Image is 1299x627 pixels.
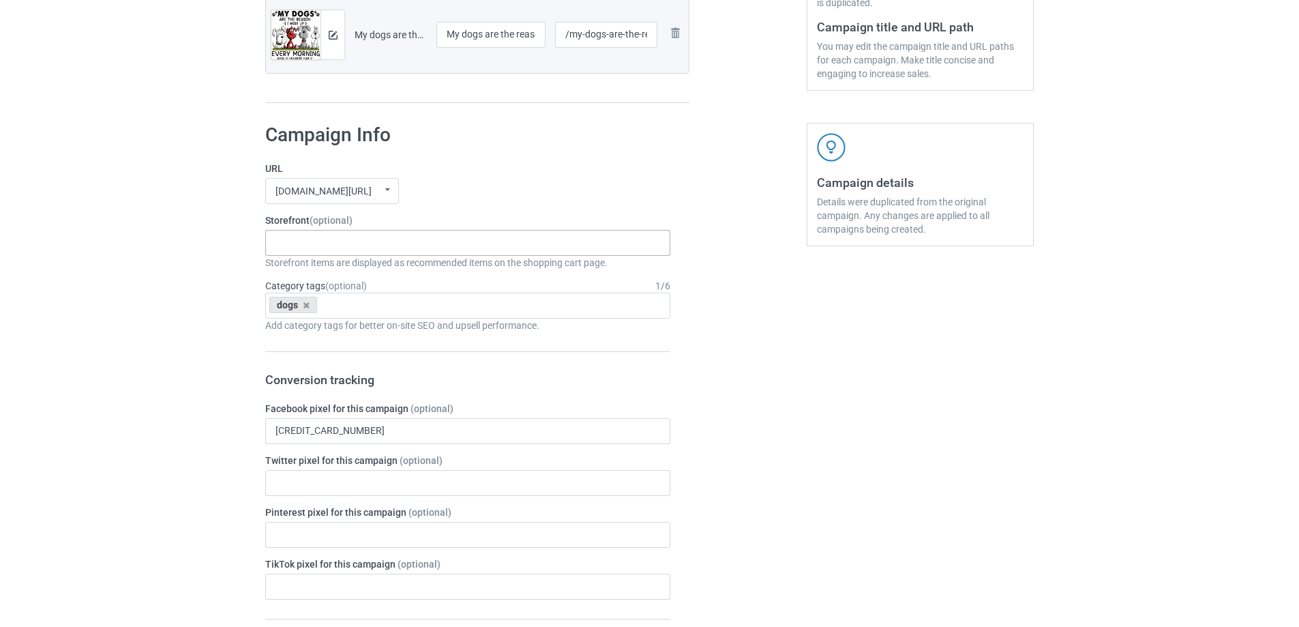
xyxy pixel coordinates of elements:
[265,319,670,332] div: Add category tags for better on-site SEO and upsell performance.
[269,297,317,313] div: dogs
[325,280,367,291] span: (optional)
[667,25,683,41] img: svg+xml;base64,PD94bWwgdmVyc2lvbj0iMS4wIiBlbmNvZGluZz0iVVRGLTgiPz4KPHN2ZyB3aWR0aD0iMjhweCIgaGVpZ2...
[817,40,1024,81] div: You may edit the campaign title and URL paths for each campaign. Make title concise and engaging ...
[265,123,670,147] h1: Campaign Info
[817,19,1024,35] h3: Campaign title and URL path
[817,175,1024,190] h3: Campaign details
[265,162,670,175] label: URL
[275,186,372,196] div: [DOMAIN_NAME][URL]
[355,28,427,42] div: My dogs are the reason I wake up.png
[410,403,453,414] span: (optional)
[265,557,670,571] label: TikTok pixel for this campaign
[329,31,338,40] img: svg+xml;base64,PD94bWwgdmVyc2lvbj0iMS4wIiBlbmNvZGluZz0iVVRGLTgiPz4KPHN2ZyB3aWR0aD0iMTRweCIgaGVpZ2...
[655,279,670,293] div: 1 / 6
[400,455,443,466] span: (optional)
[265,279,367,293] label: Category tags
[265,256,670,269] div: Storefront items are displayed as recommended items on the shopping cart page.
[265,372,670,388] h3: Conversion tracking
[265,402,670,415] label: Facebook pixel for this campaign
[817,133,846,162] img: svg+xml;base64,PD94bWwgdmVyc2lvbj0iMS4wIiBlbmNvZGluZz0iVVRGLTgiPz4KPHN2ZyB3aWR0aD0iNDJweCIgaGVpZ2...
[398,559,441,570] span: (optional)
[265,506,670,519] label: Pinterest pixel for this campaign
[408,507,451,518] span: (optional)
[265,214,670,227] label: Storefront
[817,195,1024,236] div: Details were duplicated from the original campaign. Any changes are applied to all campaigns bein...
[265,454,670,467] label: Twitter pixel for this campaign
[271,10,320,69] img: original.png
[310,215,353,226] span: (optional)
